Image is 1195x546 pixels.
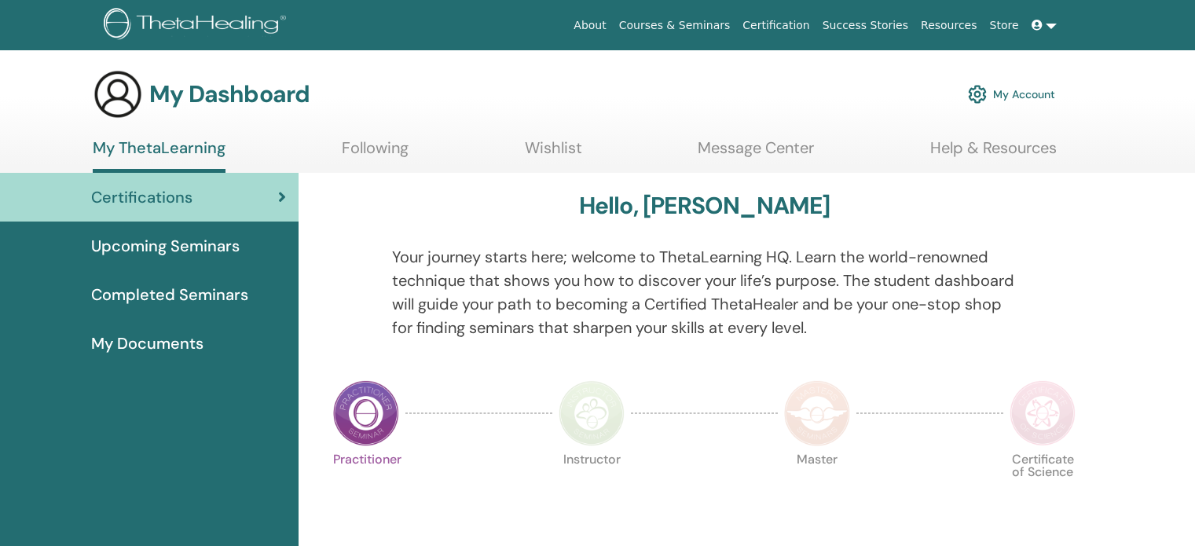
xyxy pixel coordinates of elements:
[1010,453,1076,519] p: Certificate of Science
[91,332,203,355] span: My Documents
[816,11,915,40] a: Success Stories
[968,77,1055,112] a: My Account
[559,453,625,519] p: Instructor
[736,11,816,40] a: Certification
[579,192,830,220] h3: Hello, [PERSON_NAME]
[968,81,987,108] img: cog.svg
[392,245,1017,339] p: Your journey starts here; welcome to ThetaLearning HQ. Learn the world-renowned technique that sh...
[333,453,399,519] p: Practitioner
[567,11,612,40] a: About
[984,11,1025,40] a: Store
[784,380,850,446] img: Master
[784,453,850,519] p: Master
[104,8,291,43] img: logo.png
[930,138,1057,169] a: Help & Resources
[91,185,192,209] span: Certifications
[149,80,310,108] h3: My Dashboard
[698,138,814,169] a: Message Center
[342,138,409,169] a: Following
[333,380,399,446] img: Practitioner
[559,380,625,446] img: Instructor
[91,234,240,258] span: Upcoming Seminars
[93,138,225,173] a: My ThetaLearning
[93,69,143,119] img: generic-user-icon.jpg
[525,138,582,169] a: Wishlist
[613,11,737,40] a: Courses & Seminars
[915,11,984,40] a: Resources
[1010,380,1076,446] img: Certificate of Science
[91,283,248,306] span: Completed Seminars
